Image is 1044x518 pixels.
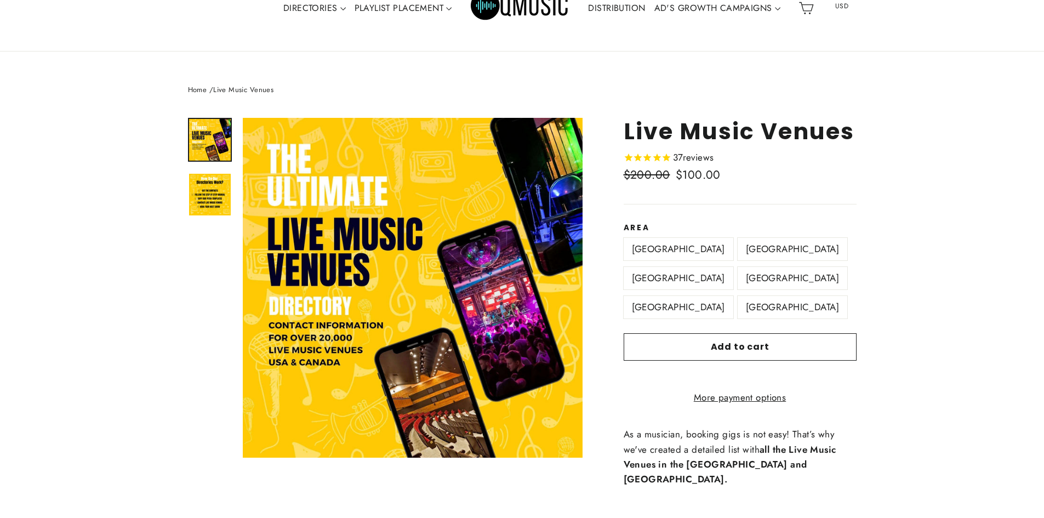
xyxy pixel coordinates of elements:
label: Area [624,224,857,232]
span: Add to cart [711,340,769,353]
span: $100.00 [676,167,721,183]
span: As a musician, booking gigs is not easy! That’s why we've created a detailed list with [624,428,836,486]
a: Home [188,84,207,95]
nav: breadcrumbs [188,84,857,96]
img: Live Music Venues [189,174,231,215]
span: reviews [683,151,714,164]
label: [GEOGRAPHIC_DATA] [738,267,847,289]
strong: all the Live Music Venues in the [GEOGRAPHIC_DATA] and [GEOGRAPHIC_DATA]. [624,443,836,486]
label: [GEOGRAPHIC_DATA] [624,267,733,289]
a: More payment options [624,390,857,405]
span: / [209,84,213,95]
span: $200.00 [624,167,670,183]
button: Add to cart [624,333,857,361]
span: 37 reviews [673,151,714,164]
span: Rated 4.8 out of 5 stars 37 reviews [624,150,714,166]
label: [GEOGRAPHIC_DATA] [738,238,847,260]
label: [GEOGRAPHIC_DATA] [738,296,847,318]
h1: Live Music Venues [624,118,857,145]
label: [GEOGRAPHIC_DATA] [624,238,733,260]
img: Live Music Venues [189,119,231,161]
label: [GEOGRAPHIC_DATA] [624,296,733,318]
